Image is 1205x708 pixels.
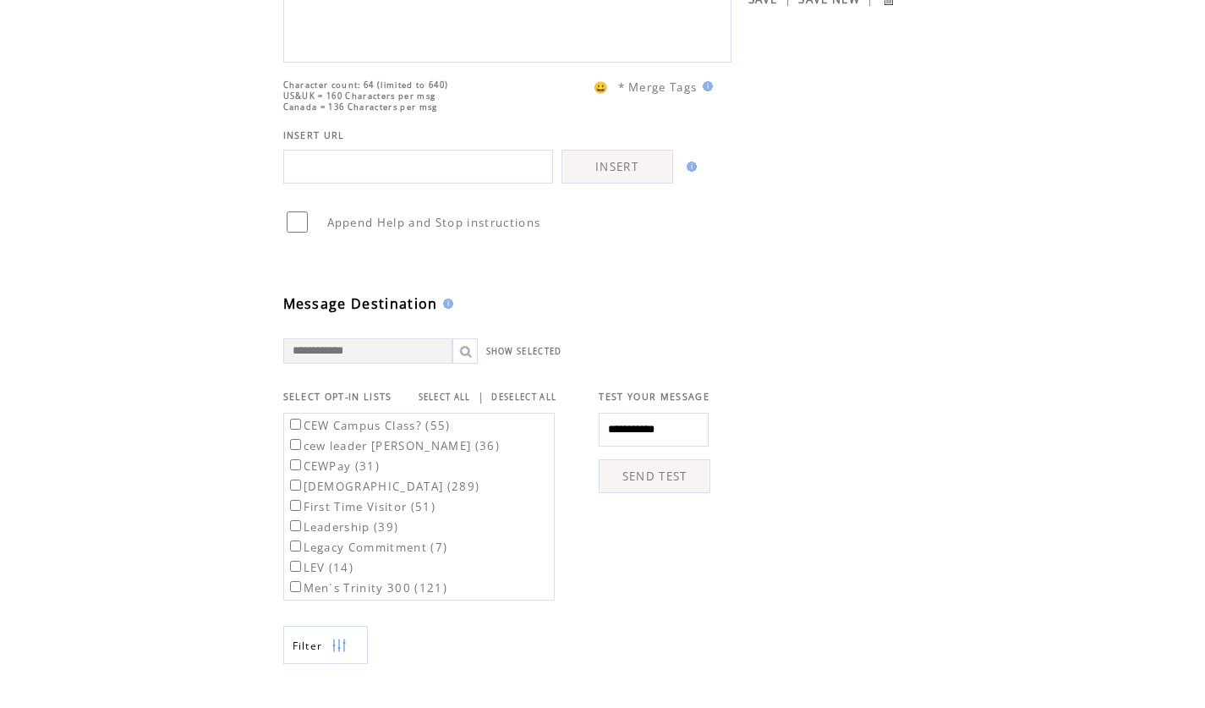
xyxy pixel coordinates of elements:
span: SELECT OPT-IN LISTS [283,391,392,403]
label: CEWPay (31) [287,458,381,474]
span: Show filters [293,639,323,653]
img: help.gif [438,299,453,309]
span: * Merge Tags [618,80,698,95]
span: 😀 [594,80,609,95]
span: INSERT URL [283,129,345,141]
input: First Time Visitor (51) [290,500,301,511]
input: Men`s Trinity 300 (121) [290,581,301,592]
a: SHOW SELECTED [486,346,562,357]
a: INSERT [561,150,673,184]
label: Men`s Trinity 300 (121) [287,580,448,595]
img: help.gif [698,81,713,91]
input: [DEMOGRAPHIC_DATA] (289) [290,480,301,491]
span: Canada = 136 Characters per msg [283,102,438,113]
label: cew leader [PERSON_NAME] (36) [287,438,501,453]
a: SELECT ALL [419,392,471,403]
span: TEST YOUR MESSAGE [599,391,709,403]
input: CEWPay (31) [290,459,301,470]
input: cew leader [PERSON_NAME] (36) [290,439,301,450]
label: First Time Visitor (51) [287,499,436,514]
img: help.gif [682,162,697,172]
input: Legacy Commitment (7) [290,541,301,552]
input: LEV (14) [290,561,301,572]
input: Leadership (39) [290,520,301,531]
label: Leadership (39) [287,519,399,535]
label: LEV (14) [287,560,354,575]
span: Message Destination [283,294,438,313]
label: [DEMOGRAPHIC_DATA] (289) [287,479,480,494]
a: Filter [283,626,368,664]
a: SEND TEST [599,459,710,493]
span: | [478,389,485,404]
span: Character count: 64 (limited to 640) [283,80,449,91]
label: CEW Campus Class? (55) [287,418,451,433]
a: DESELECT ALL [491,392,556,403]
span: US&UK = 160 Characters per msg [283,91,436,102]
span: Append Help and Stop instructions [327,215,541,230]
input: CEW Campus Class? (55) [290,419,301,430]
label: Legacy Commitment (7) [287,540,448,555]
img: filters.png [331,627,347,665]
